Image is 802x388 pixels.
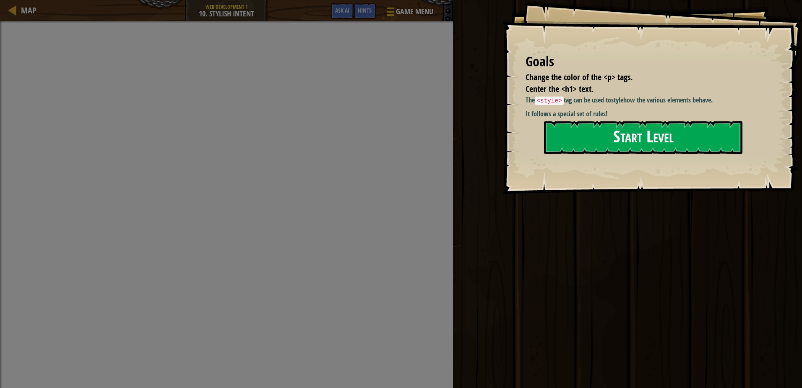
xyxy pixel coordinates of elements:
[331,3,354,19] button: Ask AI
[526,95,762,105] p: The tag can be used to how the various elements behave.
[17,5,36,16] a: Map
[544,121,742,154] button: Start Level
[335,6,349,14] span: Ask AI
[515,83,753,95] li: Center the <h1> text.
[526,109,762,119] p: It follows a special set of rules!
[526,71,633,83] span: Change the color of the <p> tags.
[526,83,594,94] span: Center the <h1> text.
[526,52,755,71] div: Goals
[358,6,372,14] span: Hints
[380,3,438,23] button: Game Menu
[21,5,36,16] span: Map
[535,97,563,105] code: <style>
[611,95,623,105] strong: style
[396,6,433,17] span: Game Menu
[515,71,753,84] li: Change the color of the <p> tags.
